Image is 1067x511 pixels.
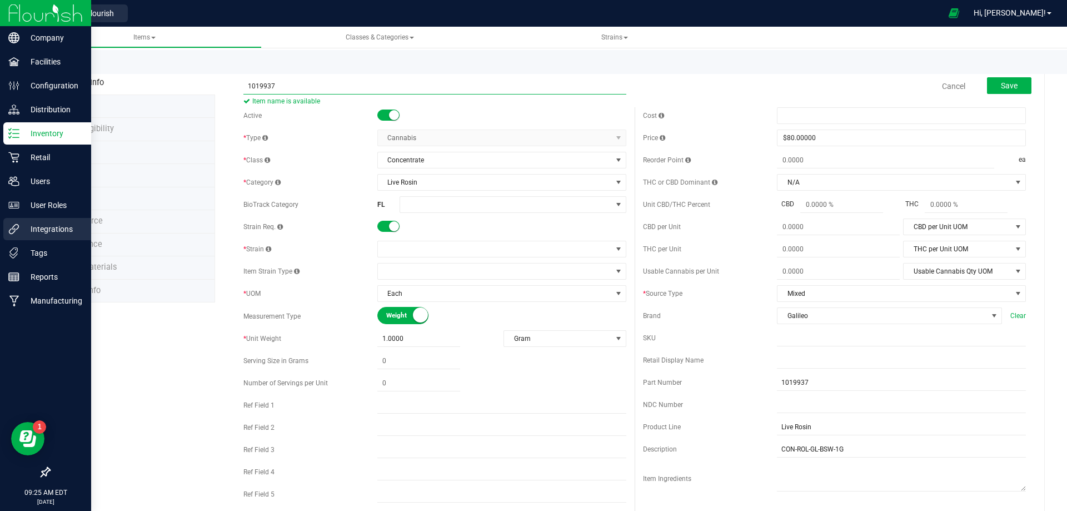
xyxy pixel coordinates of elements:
input: $80.00000 [777,130,1025,146]
span: SKU [643,334,656,342]
input: 0.0000 [777,219,900,235]
span: Source Type [643,290,682,297]
span: Ref Field 3 [243,446,275,454]
span: Measurement Type [243,312,301,320]
inline-svg: Distribution [8,104,19,115]
span: Ref Field 2 [243,424,275,431]
span: CBD [777,199,799,209]
span: BioTrack Category [243,201,298,209]
span: THC [901,199,923,209]
p: Inventory [19,127,86,140]
span: select [1011,241,1025,257]
span: Number of Servings per Unit [243,379,328,387]
span: select [612,286,626,301]
inline-svg: User Roles [8,200,19,211]
inline-svg: Manufacturing [8,295,19,306]
span: ea [1019,152,1026,168]
span: Item Strain Type [243,267,300,275]
span: Concentrate [378,152,612,168]
span: Price [643,134,665,142]
span: CBD per Unit [643,223,681,231]
input: 0 [377,375,460,391]
div: FL [377,200,400,210]
span: Category [243,178,281,186]
input: 1.0000 [377,331,460,346]
span: UOM [243,290,261,297]
span: Hi, [PERSON_NAME]! [974,8,1046,17]
span: Active [243,112,262,120]
input: 0.0000 % [800,197,883,212]
span: Product Line [643,423,681,431]
span: Weight [386,307,436,324]
p: Configuration [19,79,86,92]
span: THC per Unit UOM [904,241,1011,257]
iframe: Resource center [11,422,44,455]
p: Manufacturing [19,294,86,307]
p: Retail [19,151,86,164]
p: User Roles [19,199,86,212]
span: CBD per Unit UOM [904,219,1011,235]
input: 0 [377,353,460,369]
span: Live Rosin [378,175,612,190]
span: Description [643,445,677,453]
span: Galileo [777,308,988,324]
span: THC or CBD Dominant [643,178,717,186]
span: select [1011,219,1025,235]
span: select [1011,175,1025,190]
span: select [612,175,626,190]
span: Class [243,156,270,164]
span: NDC Number [643,401,683,409]
inline-svg: Company [8,32,19,43]
span: Strain Req. [243,223,283,231]
input: 0.0000 [777,152,994,168]
span: Cost [643,112,664,120]
span: Type [243,134,268,142]
span: Retail Display Name [643,356,704,364]
span: THC per Unit [643,245,681,253]
span: Serving Size in Grams [243,357,308,365]
span: Classes & Categories [346,33,414,41]
span: Reorder Point [643,156,691,164]
p: Users [19,175,86,188]
inline-svg: Reports [8,271,19,282]
p: Reports [19,270,86,284]
inline-svg: Facilities [8,56,19,67]
span: Each [378,286,612,301]
inline-svg: Retail [8,152,19,163]
inline-svg: Inventory [8,128,19,139]
input: Item name [243,78,626,95]
span: Item name is available [243,95,626,108]
a: Cancel [942,81,965,92]
p: Facilities [19,55,86,68]
span: Mixed [777,286,1011,301]
input: 0.0000 % [925,197,1008,212]
inline-svg: Integrations [8,224,19,235]
p: Tags [19,246,86,260]
span: Items [133,33,156,41]
span: Unit CBD/THC Percent [643,201,710,209]
span: select [1011,286,1025,301]
inline-svg: Configuration [8,80,19,91]
span: Usable Cannabis Qty UOM [904,264,1011,279]
span: Open Ecommerce Menu [941,2,966,24]
span: Ref Field 5 [243,490,275,498]
span: Usable Cannabis per Unit [643,267,719,275]
span: select [1011,264,1025,279]
span: Strains [601,33,628,41]
input: 0.0000 [777,241,900,257]
inline-svg: Tags [8,247,19,259]
span: select [612,331,626,346]
p: Company [19,31,86,44]
span: Clear [1010,311,1026,321]
span: Ref Field 4 [243,468,275,476]
inline-svg: Users [8,176,19,187]
span: N/A [777,175,1011,190]
iframe: Resource center unread badge [33,420,46,434]
p: 09:25 AM EDT [5,488,86,498]
span: Save [1001,81,1018,90]
span: Item Ingredients [643,475,691,483]
span: select [612,152,626,168]
span: Unit Weight [243,335,281,343]
span: Gram [504,331,612,346]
